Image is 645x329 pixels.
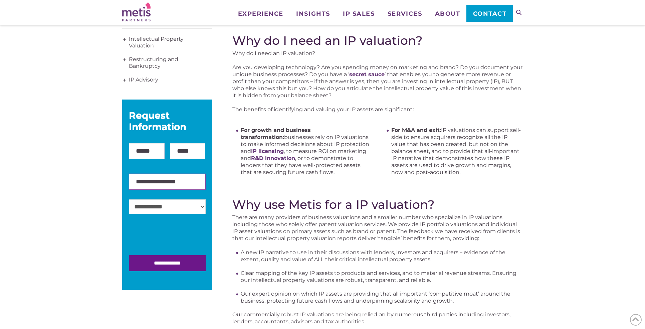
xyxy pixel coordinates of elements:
[122,53,212,73] a: Restructuring and Bankruptcy
[630,314,642,326] span: Back to Top
[232,50,523,57] p: Why do I need an IP valuation?
[121,53,128,66] span: +
[251,148,284,154] a: IP licensing
[241,270,523,284] li: Clear mapping of the key IP assets to products and services, and to material revenue streams. Ens...
[343,11,375,17] span: IP Sales
[129,110,206,132] div: Request Information
[121,33,128,46] span: +
[251,155,295,161] a: R&D innovation
[122,2,151,21] img: Metis Partners
[122,73,212,87] a: IP Advisory
[232,106,523,113] p: The benefits of identifying and valuing your IP assets are significant:
[241,249,523,263] li: A new IP narrative to use in their discussions with lenders, investors and acquirers – evidence o...
[129,224,230,250] iframe: reCAPTCHA
[238,11,283,17] span: Experience
[391,127,441,133] strong: For M&A and exit:
[232,33,523,47] h2: Why do I need an IP valuation?
[232,64,523,99] p: Are you developing technology? Are you spending money on marketing and brand? Do you document you...
[241,290,523,304] li: Our expert opinion on which IP assets are providing that all important ‘competitive moat’ around ...
[232,311,523,325] p: Our commercially robust IP valuations are being relied on by numerous third parties including inv...
[296,11,330,17] span: Insights
[121,73,128,87] span: +
[466,5,513,22] a: Contact
[473,11,507,17] span: Contact
[241,127,311,140] strong: For growth and business transformation:
[349,71,385,77] a: secret sauce
[388,11,422,17] span: Services
[232,197,523,211] h2: Why use Metis for a IP valuation?
[435,11,460,17] span: About
[232,214,523,242] p: There are many providers of business valuations and a smaller number who specialize in IP valuati...
[241,127,372,176] li: businesses rely on IP valuations to make informed decisions about IP protection and , to measure ...
[391,127,523,176] li: IP valuations can support sell-side to ensure acquirers recognize all the IP value that has been ...
[122,32,212,53] a: Intellectual Property Valuation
